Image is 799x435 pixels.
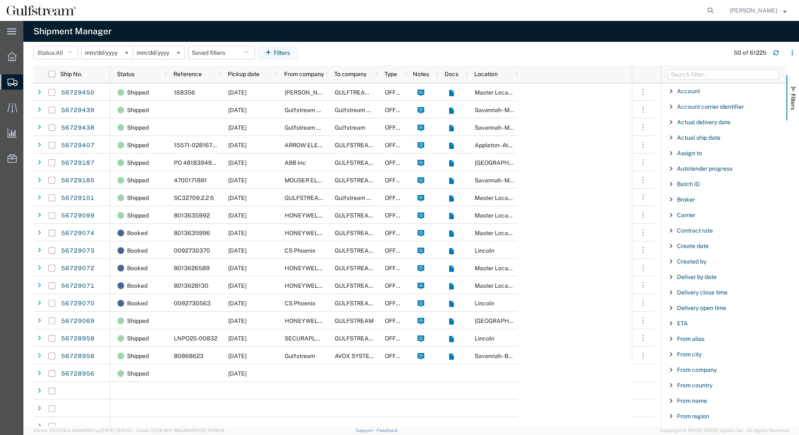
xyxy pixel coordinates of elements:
[127,207,149,224] span: Shipped
[174,247,210,254] span: 0092730370
[61,262,95,275] a: 56729072
[335,107,396,113] span: Gulfstream Aerospace
[285,247,316,254] span: CS Phoenix
[385,317,409,324] span: OFFLINE
[677,289,728,296] span: Delivery close time
[192,428,224,433] span: [DATE] 10:06:13
[61,104,95,117] a: 56729439
[475,335,494,342] span: Lincoln
[385,353,409,359] span: OFFLINE
[228,71,260,77] span: Pickup date
[335,159,427,166] span: GULFSTREAM AEROSPACE CORP
[385,89,409,96] span: OFFLINE
[677,88,700,95] span: Account
[127,101,149,119] span: Shipped
[660,427,789,434] span: Copyright © [DATE]-[DATE] Agistix Inc., All Rights Reserved
[61,244,95,258] a: 56729073
[334,71,366,77] span: To company
[61,121,95,135] a: 56729438
[228,265,247,271] span: 09/04/2025
[385,177,409,184] span: OFFLINE
[475,247,494,254] span: Lincoln
[61,367,95,381] a: 56728956
[127,294,148,312] span: Booked
[335,353,378,359] span: AVOX SYSTEMS
[677,258,706,265] span: Created by
[474,71,498,77] span: Location
[385,194,409,201] span: OFFLINE
[677,150,702,156] span: Assign to
[677,196,695,203] span: Broker
[475,177,532,184] span: Savannah - Marketing
[174,300,211,307] span: 0092730563
[174,265,210,271] span: 8013626589
[385,265,409,271] span: OFFLINE
[127,312,149,330] span: Shipped
[677,181,700,187] span: Batch ID
[677,335,705,342] span: From alias
[335,300,418,307] span: GULFSTREAM CALIFORNIA INC
[730,6,777,15] span: Josh Roberts
[385,300,409,307] span: OFFLINE
[790,94,796,110] span: Filters
[174,177,207,184] span: 4700171891
[335,194,429,201] span: Gulfstream Aerospace Corporation
[445,71,458,77] span: Docs
[677,397,707,404] span: From name
[174,282,209,289] span: 8013628130
[475,124,532,131] span: Savannah - Marketing
[61,209,95,223] a: 56729099
[285,335,328,342] span: SECURAPLANE
[335,335,453,342] span: GULFSTREAM AEROSPACE CORPORATION
[56,49,63,56] span: All
[385,107,409,113] span: OFFLINE
[61,297,95,310] a: 56729070
[174,194,214,201] span: SC32709.2.2 6
[228,89,247,96] span: 09/04/2025
[117,71,135,77] span: Status
[61,156,95,170] a: 56729187
[335,282,427,289] span: GULFSTREAM AEROSPACE CORP
[729,5,787,15] button: [PERSON_NAME]
[385,212,409,219] span: OFFLINE
[127,171,149,189] span: Shipped
[475,265,518,271] span: Master Location
[133,46,185,59] input: Not set
[81,46,133,59] input: Not set
[174,212,210,219] span: 8013635992
[127,84,149,101] span: Shipped
[228,107,247,113] span: 09/04/2025
[285,282,381,289] span: HONEYWELL INTERNATIONAL INC
[335,247,418,254] span: GULFSTREAM CALIFORNIA INC
[127,277,148,294] span: Booked
[677,212,695,218] span: Carrier
[413,71,429,77] span: Notes
[285,353,315,359] span: Gulfstream
[61,350,95,363] a: 56728958
[228,142,247,148] span: 09/04/2025
[228,212,247,219] span: 09/04/2025
[174,159,219,166] span: PO 4818394988
[228,353,247,359] span: 09/04/2025
[173,71,202,77] span: Reference
[377,428,398,433] a: Feedback
[385,159,409,166] span: OFFLINE
[335,177,441,184] span: GULFSTREAM AEROSPACE CORP. RDC
[100,428,132,433] span: [DATE] 10:10:00
[33,21,112,42] h4: Shipment Manager
[734,49,766,57] div: 50 of 61225
[385,142,409,148] span: OFFLINE
[228,370,247,377] span: 09/04/2025
[285,177,363,184] span: MOUSER ELECTRONICS INC
[677,320,688,327] span: ETA
[228,230,247,236] span: 09/04/2025
[677,165,733,172] span: Autotender progress
[285,194,360,201] span: GULFSTREAM AEROSPACE
[174,230,210,236] span: 8013635996
[127,242,148,259] span: Booked
[335,124,365,131] span: Gulfstream
[677,119,730,125] span: Actual delivery date
[335,142,427,148] span: GULFSTREAM AEROSPACE CORP
[188,46,255,59] button: Saved filters
[174,142,243,148] span: 15571-028167100-02305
